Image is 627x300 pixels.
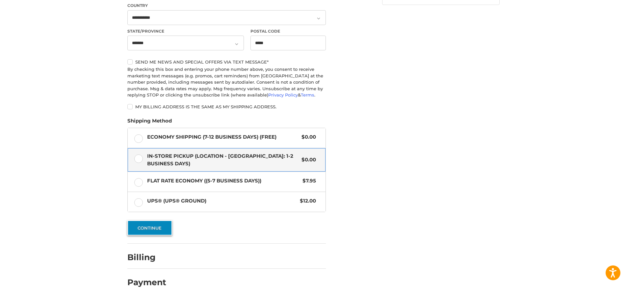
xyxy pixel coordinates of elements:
span: Flat Rate Economy ((5-7 Business Days)) [147,177,300,185]
button: Continue [127,220,172,235]
a: Privacy Policy [268,92,298,97]
label: Send me news and special offers via text message* [127,59,326,65]
label: My billing address is the same as my shipping address. [127,104,326,109]
span: Economy Shipping (7-12 Business Days) (Free) [147,133,299,141]
span: In-Store Pickup (Location - [GEOGRAPHIC_DATA]: 1-2 BUSINESS DAYS) [147,152,299,167]
label: Postal Code [250,28,326,34]
span: $0.00 [298,156,316,164]
span: $12.00 [297,197,316,205]
div: By checking this box and entering your phone number above, you consent to receive marketing text ... [127,66,326,98]
span: $7.95 [299,177,316,185]
label: State/Province [127,28,244,34]
h2: Billing [127,252,166,262]
h2: Payment [127,277,166,287]
span: UPS® (UPS® Ground) [147,197,297,205]
span: $0.00 [298,133,316,141]
label: Country [127,3,326,9]
a: Terms [301,92,314,97]
legend: Shipping Method [127,117,172,128]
